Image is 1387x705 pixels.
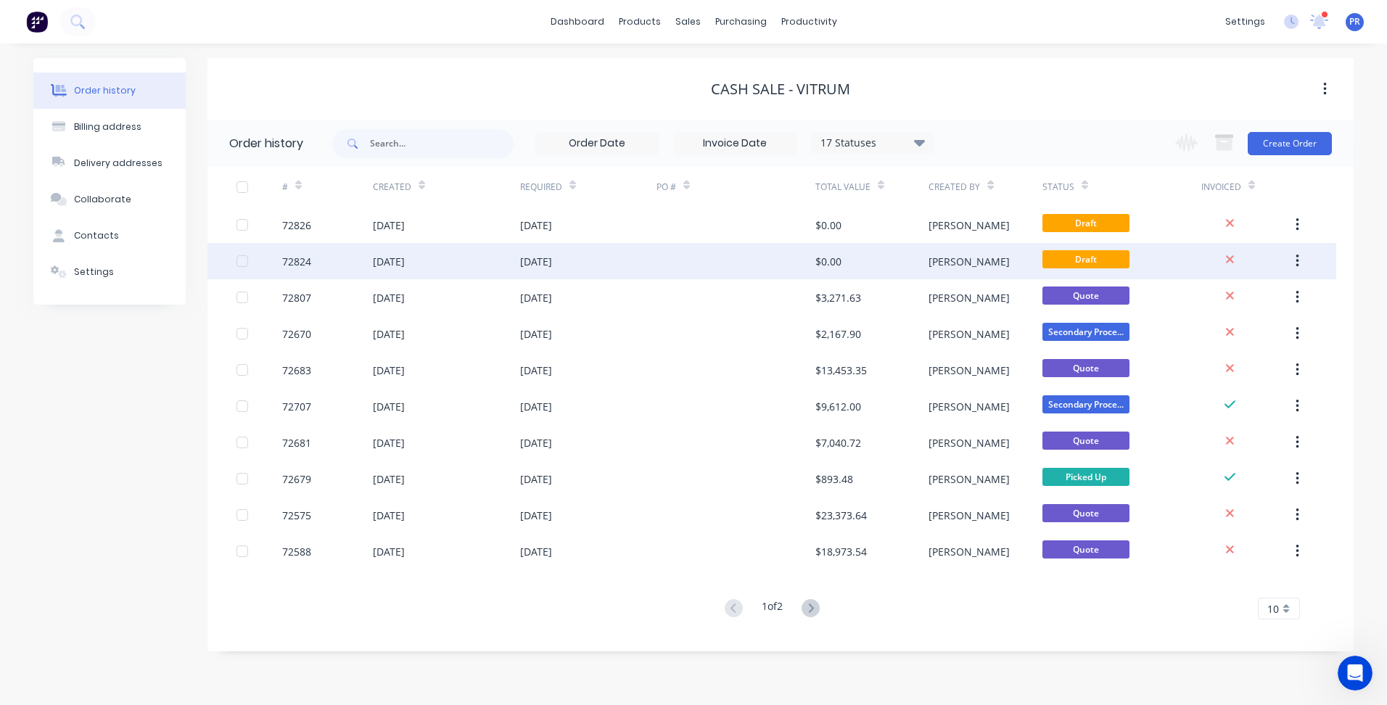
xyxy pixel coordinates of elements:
[520,363,552,378] div: [DATE]
[370,129,514,158] input: Search...
[1042,359,1129,377] span: Quote
[520,254,552,269] div: [DATE]
[373,181,411,194] div: Created
[1042,504,1129,522] span: Quote
[1042,286,1129,305] span: Quote
[74,84,136,97] div: Order history
[815,363,867,378] div: $13,453.35
[815,181,871,194] div: Total Value
[282,290,311,305] div: 72807
[815,508,867,523] div: $23,373.64
[1218,11,1272,33] div: settings
[373,290,405,305] div: [DATE]
[520,290,552,305] div: [DATE]
[1042,432,1129,450] span: Quote
[282,254,311,269] div: 72824
[520,471,552,487] div: [DATE]
[668,11,708,33] div: sales
[1042,250,1129,268] span: Draft
[543,11,612,33] a: dashboard
[33,218,186,254] button: Contacts
[674,133,796,154] input: Invoice Date
[1042,167,1201,207] div: Status
[1267,601,1279,617] span: 10
[536,133,658,154] input: Order Date
[929,181,980,194] div: Created By
[282,326,311,342] div: 72670
[33,145,186,181] button: Delivery addresses
[929,471,1010,487] div: [PERSON_NAME]
[373,544,405,559] div: [DATE]
[33,254,186,290] button: Settings
[74,157,162,170] div: Delivery addresses
[373,471,405,487] div: [DATE]
[1042,540,1129,558] span: Quote
[1201,181,1241,194] div: Invoiced
[282,363,311,378] div: 72683
[373,326,405,342] div: [DATE]
[282,544,311,559] div: 72588
[762,598,783,619] div: 1 of 2
[815,435,861,450] div: $7,040.72
[815,218,841,233] div: $0.00
[282,471,311,487] div: 72679
[1042,468,1129,486] span: Picked Up
[929,254,1010,269] div: [PERSON_NAME]
[815,167,929,207] div: Total Value
[1349,15,1360,28] span: PR
[1248,132,1332,155] button: Create Order
[774,11,844,33] div: productivity
[33,181,186,218] button: Collaborate
[815,326,861,342] div: $2,167.90
[229,135,303,152] div: Order history
[929,167,1042,207] div: Created By
[929,508,1010,523] div: [PERSON_NAME]
[282,435,311,450] div: 72681
[520,181,562,194] div: Required
[657,167,815,207] div: PO #
[1042,395,1129,413] span: Secondary Proce...
[373,167,520,207] div: Created
[815,471,853,487] div: $893.48
[74,120,141,133] div: Billing address
[520,544,552,559] div: [DATE]
[929,399,1010,414] div: [PERSON_NAME]
[929,290,1010,305] div: [PERSON_NAME]
[520,399,552,414] div: [DATE]
[708,11,774,33] div: purchasing
[929,544,1010,559] div: [PERSON_NAME]
[815,399,861,414] div: $9,612.00
[1042,323,1129,341] span: Secondary Proce...
[929,218,1010,233] div: [PERSON_NAME]
[929,435,1010,450] div: [PERSON_NAME]
[815,290,861,305] div: $3,271.63
[612,11,668,33] div: products
[74,265,114,279] div: Settings
[812,135,934,151] div: 17 Statuses
[282,181,288,194] div: #
[282,218,311,233] div: 72826
[373,254,405,269] div: [DATE]
[373,508,405,523] div: [DATE]
[929,363,1010,378] div: [PERSON_NAME]
[373,399,405,414] div: [DATE]
[282,508,311,523] div: 72575
[373,435,405,450] div: [DATE]
[815,544,867,559] div: $18,973.54
[520,435,552,450] div: [DATE]
[33,73,186,109] button: Order history
[282,167,373,207] div: #
[373,218,405,233] div: [DATE]
[373,363,405,378] div: [DATE]
[711,81,850,98] div: Cash Sale - VITRUM
[929,326,1010,342] div: [PERSON_NAME]
[26,11,48,33] img: Factory
[520,218,552,233] div: [DATE]
[282,399,311,414] div: 72707
[1042,181,1074,194] div: Status
[1201,167,1292,207] div: Invoiced
[33,109,186,145] button: Billing address
[657,181,676,194] div: PO #
[520,326,552,342] div: [DATE]
[520,167,657,207] div: Required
